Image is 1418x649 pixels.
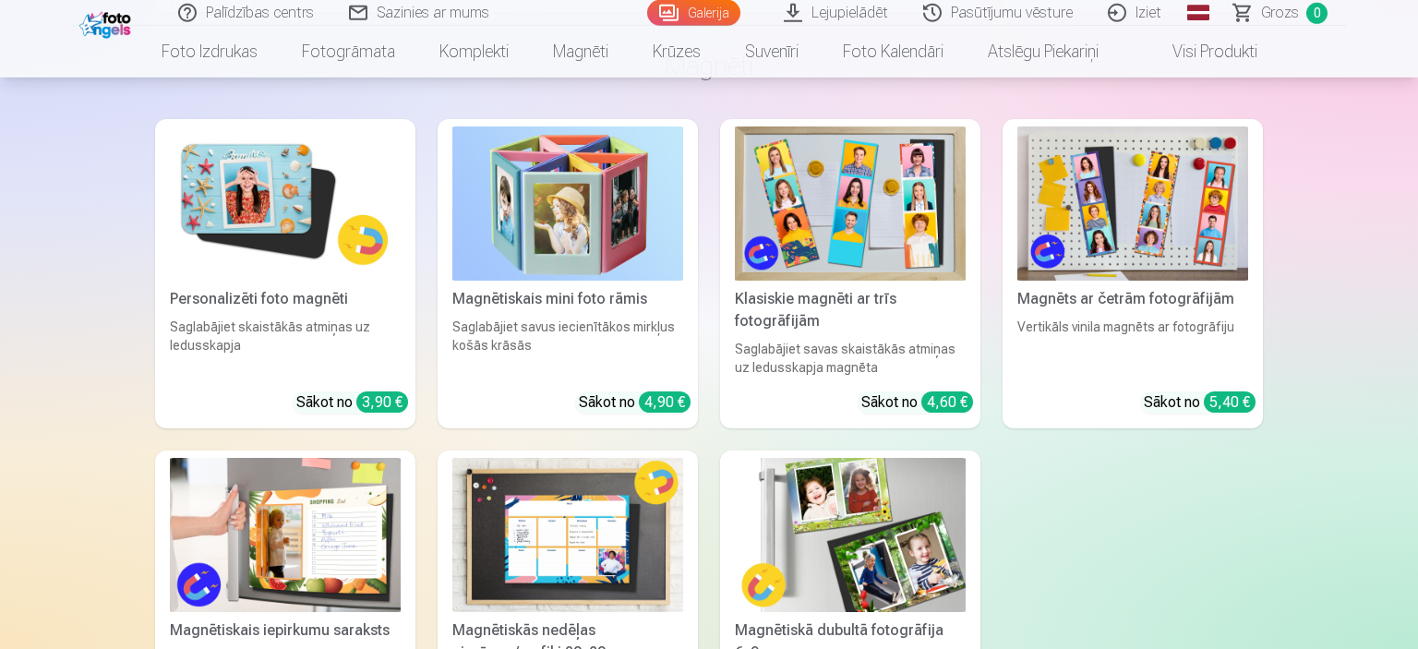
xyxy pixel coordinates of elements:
[155,119,415,428] a: Personalizēti foto magnētiPersonalizēti foto magnētiSaglabājiet skaistākās atmiņas uz ledusskapja...
[170,126,401,281] img: Personalizēti foto magnēti
[579,391,691,414] div: Sākot no
[170,458,401,612] img: Magnētiskais iepirkumu saraksts
[1010,288,1256,310] div: Magnēts ar četrām fotogrāfijām
[162,288,408,310] div: Personalizēti foto magnēti
[1121,26,1280,78] a: Visi produkti
[1017,126,1248,281] img: Magnēts ar četrām fotogrāfijām
[631,26,723,78] a: Krūzes
[445,288,691,310] div: Magnētiskais mini foto rāmis
[821,26,966,78] a: Foto kalendāri
[735,458,966,612] img: Magnētiskā dubultā fotogrāfija 6x9 cm
[417,26,531,78] a: Komplekti
[445,318,691,377] div: Saglabājiet savus iecienītākos mirkļus košās krāsās
[452,126,683,281] img: Magnētiskais mini foto rāmis
[356,391,408,413] div: 3,90 €
[79,7,136,39] img: /fa1
[531,26,631,78] a: Magnēti
[1204,391,1256,413] div: 5,40 €
[296,391,408,414] div: Sākot no
[438,119,698,428] a: Magnētiskais mini foto rāmisMagnētiskais mini foto rāmisSaglabājiet savus iecienītākos mirkļus ko...
[723,26,821,78] a: Suvenīri
[452,458,683,612] img: Magnētiskās nedēļas piezīmes/grafiki 20x30 cm
[727,340,973,377] div: Saglabājiet savas skaistākās atmiņas uz ledusskapja magnēta
[639,391,691,413] div: 4,90 €
[921,391,973,413] div: 4,60 €
[280,26,417,78] a: Fotogrāmata
[1144,391,1256,414] div: Sākot no
[162,619,408,642] div: Magnētiskais iepirkumu saraksts
[162,318,408,377] div: Saglabājiet skaistākās atmiņas uz ledusskapja
[1010,318,1256,377] div: Vertikāls vinila magnēts ar fotogrāfiju
[1261,2,1299,24] span: Grozs
[720,119,980,428] a: Klasiskie magnēti ar trīs fotogrāfijāmKlasiskie magnēti ar trīs fotogrāfijāmSaglabājiet savas ska...
[861,391,973,414] div: Sākot no
[1003,119,1263,428] a: Magnēts ar četrām fotogrāfijāmMagnēts ar četrām fotogrāfijāmVertikāls vinila magnēts ar fotogrāfi...
[735,126,966,281] img: Klasiskie magnēti ar trīs fotogrāfijām
[1306,3,1328,24] span: 0
[966,26,1121,78] a: Atslēgu piekariņi
[727,288,973,332] div: Klasiskie magnēti ar trīs fotogrāfijām
[139,26,280,78] a: Foto izdrukas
